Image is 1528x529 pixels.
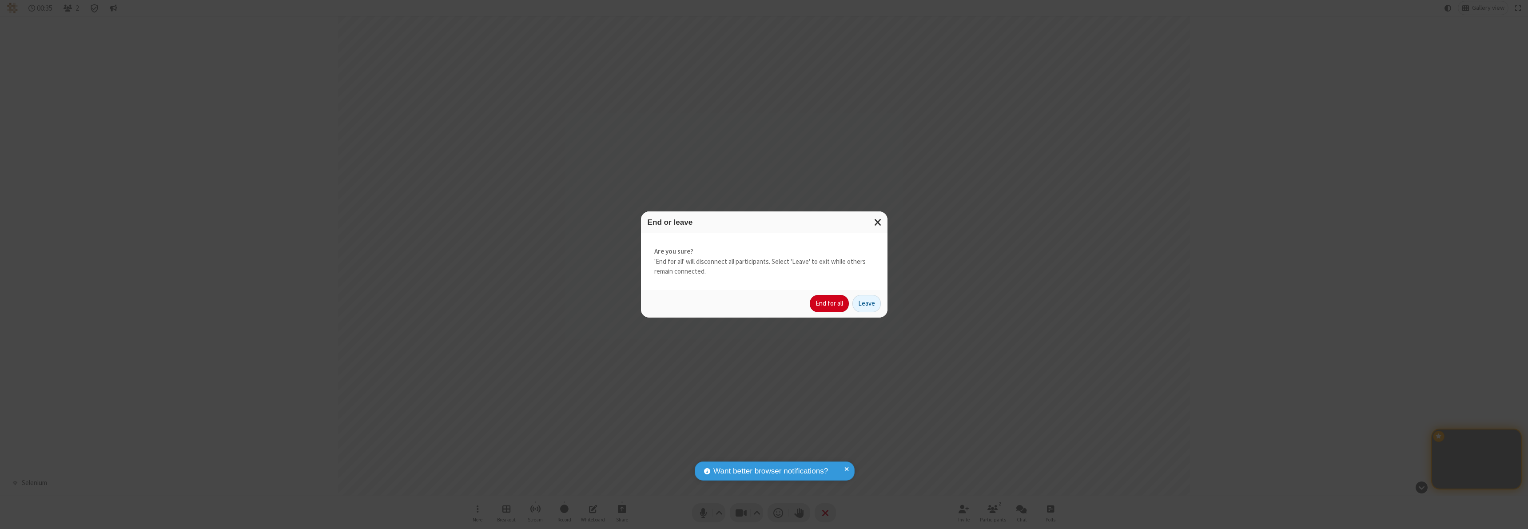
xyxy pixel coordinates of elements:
[869,211,887,233] button: Close modal
[852,295,881,313] button: Leave
[654,247,874,257] strong: Are you sure?
[641,233,887,290] div: 'End for all' will disconnect all participants. Select 'Leave' to exit while others remain connec...
[648,218,881,227] h3: End or leave
[713,465,828,477] span: Want better browser notifications?
[810,295,849,313] button: End for all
